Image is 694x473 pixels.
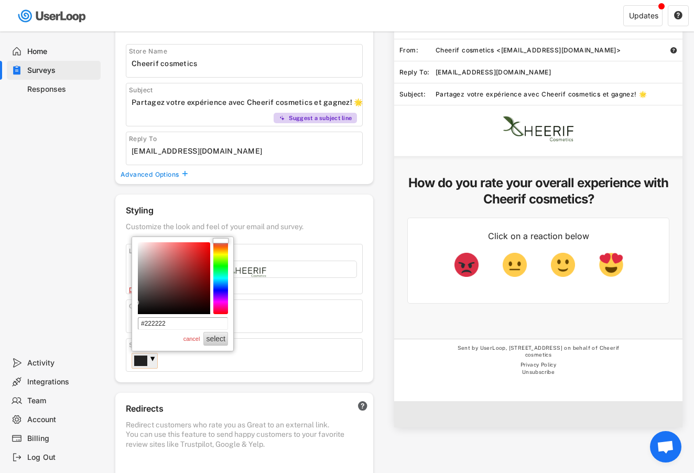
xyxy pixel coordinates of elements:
[447,345,630,361] div: Sent by UserLoop, [STREET_ADDRESS] on behalf of Cheerif cosmetics
[436,90,682,99] div: Partagez votre expérience avec Cheerif cosmetics et gagnez! 🌟
[150,357,155,367] div: ▼
[180,170,189,177] button: 
[129,247,362,255] div: Logo
[203,332,228,346] button: select
[551,253,575,277] img: slightly-smiling-face_1f642.png
[670,47,677,54] button: 
[399,46,436,55] div: From:
[399,68,436,77] div: Reply To:
[27,66,96,76] div: Surveys
[129,286,281,294] div: Delete logo
[629,12,658,19] div: Updates
[436,68,682,77] div: [EMAIL_ADDRESS][DOMAIN_NAME]
[129,303,365,311] div: Question Text Color
[126,420,363,449] div: Redirect customers who rate you as Great to an external link. You can use this feature to send ha...
[444,231,632,242] div: Click on a reaction below
[650,431,681,463] a: Ouvrir le chat
[129,47,281,56] div: Store Name
[674,11,683,20] button: 
[182,335,201,343] a: cancel
[126,222,363,236] div: Customize the look and feel of your email and survey.
[289,114,352,122] div: Suggest a subject line
[27,453,96,463] div: Log Out
[399,90,436,99] div: Subject:
[27,396,96,406] div: Team
[454,253,479,277] img: pouting-face_1f621.png
[27,84,96,94] div: Responses
[447,361,630,369] div: Privacy Policy
[27,358,96,368] div: Activity
[182,170,188,177] text: 
[436,46,670,55] div: Cheerif cosmetics <[EMAIL_ADDRESS][DOMAIN_NAME]>
[129,86,362,94] div: Subject
[129,135,281,143] div: Reply To
[358,401,367,412] text: 
[599,253,623,277] img: smiling-face-with-heart-eyes_1f60d.png
[447,369,630,376] div: Unsubscribe
[674,10,682,20] text: 
[27,47,96,57] div: Home
[357,401,368,412] button: 
[27,377,96,387] div: Integrations
[279,115,285,121] img: MagicMajor%20%28Purple%29.svg
[407,175,669,207] h5: How do you rate your overall experience with Cheerif cosmetics?
[502,116,575,142] img: logo%20final.png
[121,170,180,179] div: Advanced Options
[27,434,96,444] div: Billing
[129,341,365,350] div: Submit Button Color
[16,5,90,27] img: userloop-logo-01.svg
[126,403,347,417] div: Redirects
[27,415,96,425] div: Account
[503,253,527,277] img: neutral-face_1f610.png
[126,205,363,219] div: Styling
